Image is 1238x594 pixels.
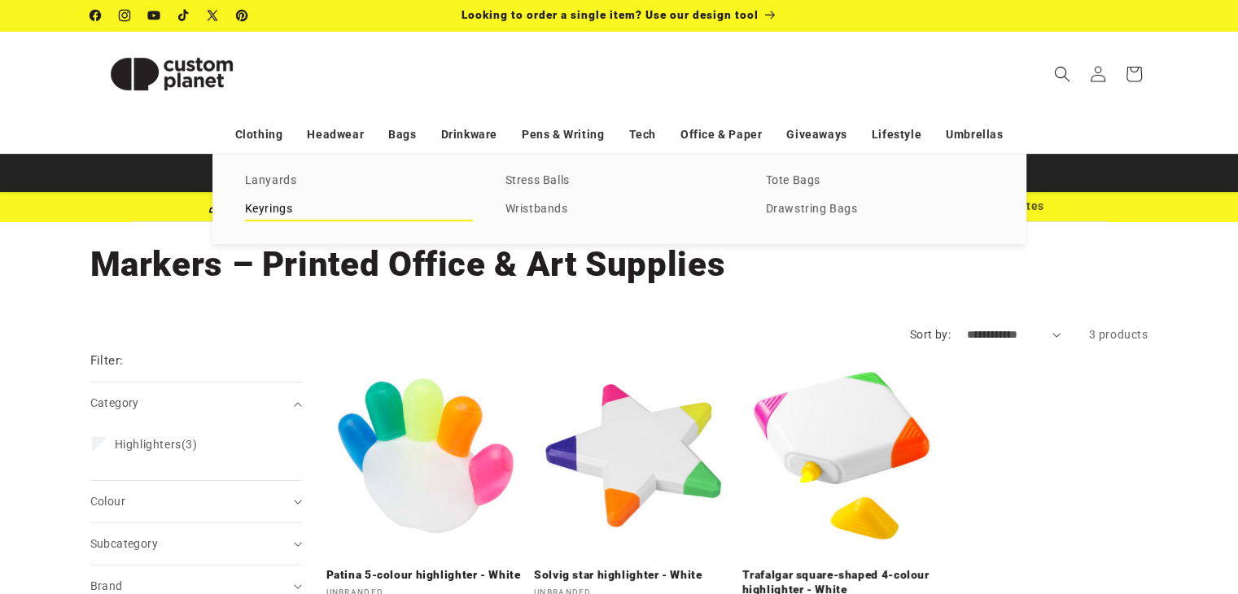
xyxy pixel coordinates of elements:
[307,120,364,149] a: Headwear
[245,170,473,192] a: Lanyards
[966,418,1238,594] iframe: Chat Widget
[534,568,733,583] a: Solvig star highlighter - White
[245,199,473,221] a: Keyrings
[90,396,139,409] span: Category
[786,120,846,149] a: Giveaways
[90,352,124,370] h2: Filter:
[680,120,762,149] a: Office & Paper
[115,437,198,452] span: (3)
[505,199,733,221] a: Wristbands
[505,170,733,192] a: Stress Balls
[766,199,994,221] a: Drawstring Bags
[90,537,158,550] span: Subcategory
[90,481,302,522] summary: Colour (0 selected)
[90,242,1148,286] h1: Markers – Printed Office & Art Supplies
[235,120,283,149] a: Clothing
[910,328,951,341] label: Sort by:
[628,120,655,149] a: Tech
[766,170,994,192] a: Tote Bags
[1089,328,1148,341] span: 3 products
[84,31,259,116] a: Custom Planet
[1044,56,1080,92] summary: Search
[90,382,302,424] summary: Category (0 selected)
[115,438,182,451] span: Highlighters
[462,8,759,21] span: Looking to order a single item? Use our design tool
[946,120,1003,149] a: Umbrellas
[522,120,604,149] a: Pens & Writing
[326,568,525,583] a: Patina 5-colour highlighter - White
[441,120,497,149] a: Drinkware
[90,495,125,508] span: Colour
[90,579,123,592] span: Brand
[388,120,416,149] a: Bags
[90,37,253,111] img: Custom Planet
[872,120,921,149] a: Lifestyle
[90,523,302,565] summary: Subcategory (0 selected)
